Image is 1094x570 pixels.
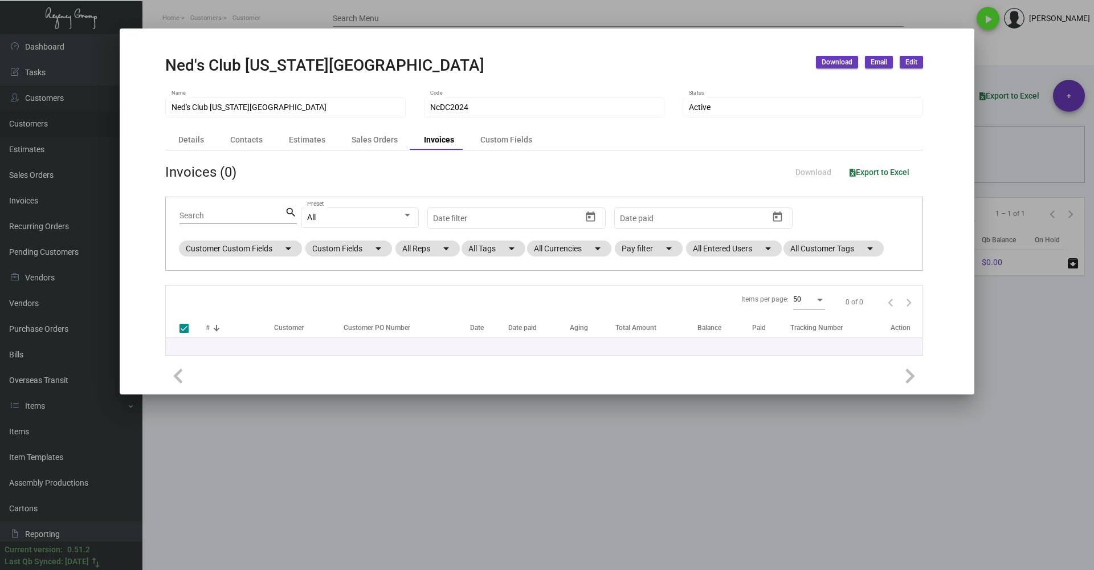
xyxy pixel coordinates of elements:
mat-icon: arrow_drop_down [863,242,877,255]
h2: Ned's Club [US_STATE][GEOGRAPHIC_DATA] [165,56,484,75]
button: Download [816,56,858,68]
div: 0.51.2 [67,544,90,556]
div: Balance [697,323,752,333]
div: Paid [752,323,790,333]
div: Aging [570,323,615,333]
div: Last Qb Synced: [DATE] [5,556,89,568]
div: 0 of 0 [846,297,863,307]
div: Total Amount [615,323,656,333]
mat-chip: Custom Fields [305,241,392,256]
button: Export to Excel [840,162,919,182]
div: Current version: [5,544,63,556]
input: Start date [433,214,468,223]
div: Customer [274,323,338,333]
div: Estimates [289,134,325,146]
mat-chip: All Tags [462,241,525,256]
div: Balance [697,323,721,333]
mat-chip: Pay filter [615,241,683,256]
div: # [206,323,210,333]
mat-icon: arrow_drop_down [505,242,519,255]
mat-icon: arrow_drop_down [281,242,295,255]
span: Export to Excel [850,168,909,177]
mat-icon: arrow_drop_down [761,242,775,255]
div: Paid [752,323,766,333]
span: Active [689,103,711,112]
mat-chip: All Currencies [527,241,611,256]
input: End date [665,214,737,223]
div: Details [178,134,204,146]
span: All [307,213,316,222]
mat-chip: All Customer Tags [783,241,884,256]
button: Download [786,162,840,182]
div: Date [470,323,508,333]
div: Customer PO Number [344,323,410,333]
div: Sales Orders [352,134,398,146]
input: End date [478,214,550,223]
div: Invoices [424,134,454,146]
div: Tracking Number [790,323,843,333]
div: Date paid [508,323,537,333]
button: Email [865,56,893,68]
div: Contacts [230,134,263,146]
button: Open calendar [581,207,599,226]
button: Edit [900,56,923,68]
mat-chip: All Reps [395,241,460,256]
mat-icon: arrow_drop_down [439,242,453,255]
span: Edit [905,58,917,67]
div: Items per page: [741,294,789,304]
div: Date [470,323,484,333]
div: Customer [274,323,304,333]
button: Next page [900,293,918,311]
div: Invoices (0) [165,162,236,182]
div: Total Amount [615,323,697,333]
div: # [206,323,274,333]
span: Download [822,58,852,67]
input: Start date [620,214,655,223]
div: Tracking Number [790,323,891,333]
mat-icon: search [285,206,297,219]
button: Open calendar [768,207,786,226]
span: 50 [793,295,801,303]
div: Aging [570,323,588,333]
mat-chip: All Entered Users [686,241,782,256]
mat-icon: arrow_drop_down [591,242,605,255]
mat-icon: arrow_drop_down [372,242,385,255]
div: Custom Fields [480,134,532,146]
span: Email [871,58,887,67]
div: Customer PO Number [344,323,470,333]
mat-select: Items per page: [793,296,825,304]
mat-icon: arrow_drop_down [662,242,676,255]
div: Date paid [508,323,570,333]
span: Download [795,168,831,177]
th: Action [891,318,922,338]
mat-chip: Customer Custom Fields [179,241,302,256]
button: Previous page [881,293,900,311]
